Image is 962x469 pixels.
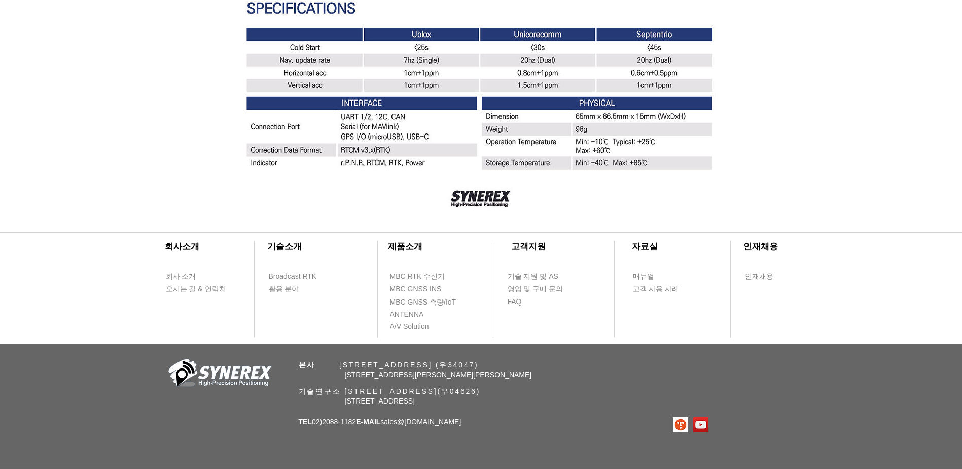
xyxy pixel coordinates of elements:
a: 회사 소개 [165,270,224,283]
span: [STREET_ADDRESS] [345,397,415,405]
a: A/V Solution [389,320,448,333]
img: 회사_로고-removebg-preview.png [163,358,274,391]
span: ​자료실 [632,242,658,251]
a: MBC GNSS INS [389,283,453,295]
span: E-MAIL [356,418,380,426]
a: ANTENNA [389,308,448,321]
iframe: Wix Chat [845,425,962,469]
a: 영업 및 구매 문의 [507,283,565,295]
span: MBC GNSS INS [390,284,442,294]
img: 유튜브 사회 아이콘 [693,417,708,432]
span: ​인재채용 [743,242,778,251]
span: MBC RTK 수신기 [390,272,445,282]
a: 고객 사용 사례 [632,283,691,295]
a: @[DOMAIN_NAME] [397,418,461,426]
span: MBC GNSS 측량/IoT [390,297,456,308]
span: 기술 지원 및 AS [508,272,558,282]
a: FAQ [507,295,565,308]
span: ​제품소개 [388,242,422,251]
span: 영업 및 구매 문의 [508,284,563,294]
span: Broadcast RTK [269,272,317,282]
span: ​ [STREET_ADDRESS] (우34047) [299,361,479,369]
ul: SNS 모음 [673,417,708,432]
a: 기술 지원 및 AS [507,270,583,283]
span: 회사 소개 [166,272,196,282]
img: 티스토리로고 [673,417,688,432]
a: MBC GNSS 측량/IoT [389,296,478,309]
span: 매뉴얼 [633,272,654,282]
span: ​기술소개 [267,242,302,251]
a: 오시는 길 & 연락처 [165,283,234,295]
span: FAQ [508,297,522,307]
span: 인재채용 [745,272,773,282]
span: ​고객지원 [511,242,546,251]
span: 활용 분야 [269,284,299,294]
span: 기술연구소 [STREET_ADDRESS](우04626) [299,387,481,395]
span: TEL [299,418,312,426]
span: 본사 [299,361,316,369]
span: 고객 사용 사례 [633,284,680,294]
span: 오시는 길 & 연락처 [166,284,226,294]
a: Broadcast RTK [268,270,327,283]
span: ​회사소개 [165,242,199,251]
a: 매뉴얼 [632,270,691,283]
a: MBC RTK 수신기 [389,270,466,283]
span: 02)2088-1182 sales [299,418,461,426]
span: [STREET_ADDRESS][PERSON_NAME][PERSON_NAME] [345,371,532,379]
a: 인재채용 [744,270,793,283]
span: ANTENNA [390,310,424,320]
a: 활용 분야 [268,283,327,295]
span: A/V Solution [390,322,429,332]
